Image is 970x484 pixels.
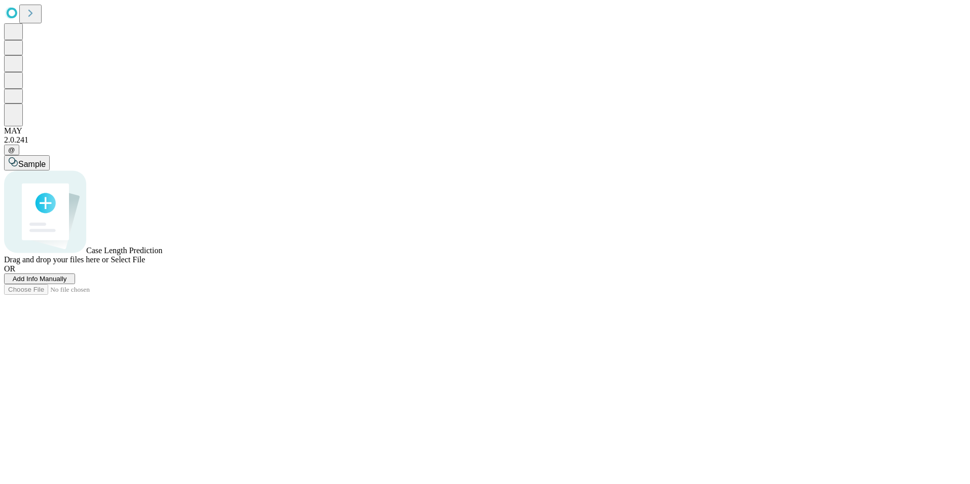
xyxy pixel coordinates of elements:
button: @ [4,145,19,155]
button: Add Info Manually [4,273,75,284]
div: 2.0.241 [4,135,966,145]
span: Add Info Manually [13,275,67,283]
button: Sample [4,155,50,170]
span: @ [8,146,15,154]
span: Select File [111,255,145,264]
span: Case Length Prediction [86,246,162,255]
span: Sample [18,160,46,168]
span: Drag and drop your files here or [4,255,109,264]
span: OR [4,264,15,273]
div: MAY [4,126,966,135]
